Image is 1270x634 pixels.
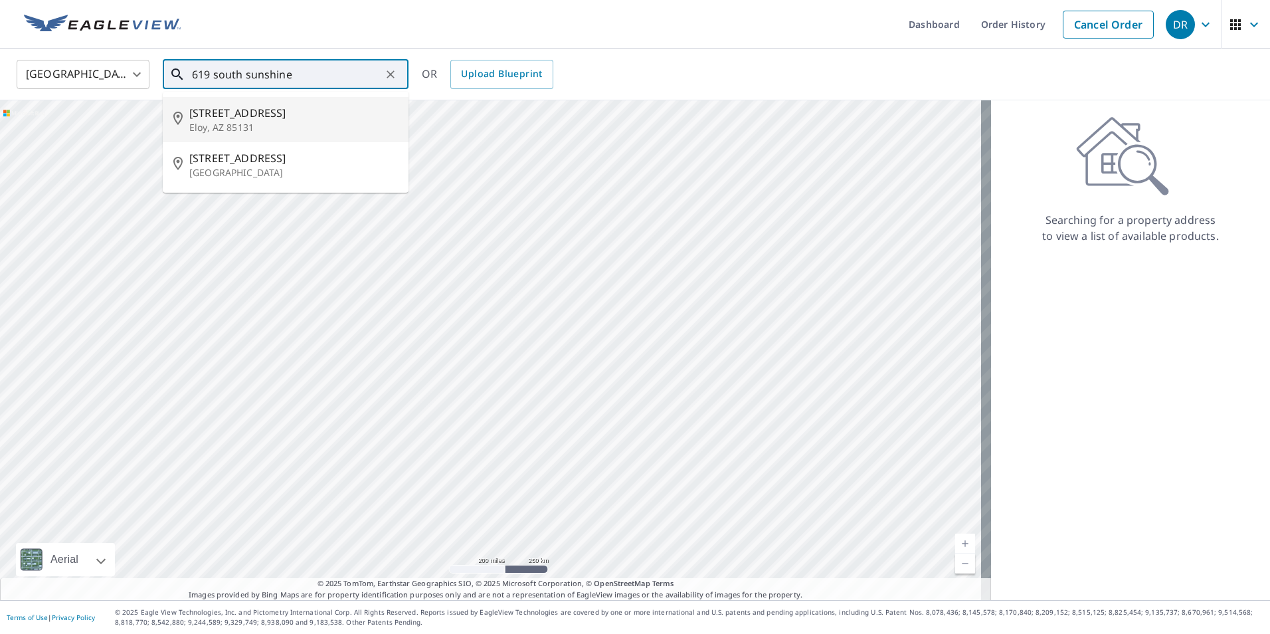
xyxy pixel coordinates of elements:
[955,554,975,574] a: Current Level 5, Zoom Out
[16,543,115,576] div: Aerial
[24,15,181,35] img: EV Logo
[594,578,650,588] a: OpenStreetMap
[192,56,381,93] input: Search by address or latitude-longitude
[189,150,398,166] span: [STREET_ADDRESS]
[461,66,542,82] span: Upload Blueprint
[1042,212,1220,244] p: Searching for a property address to view a list of available products.
[381,65,400,84] button: Clear
[422,60,553,89] div: OR
[1063,11,1154,39] a: Cancel Order
[317,578,674,589] span: © 2025 TomTom, Earthstar Geographics SIO, © 2025 Microsoft Corporation, ©
[955,534,975,554] a: Current Level 5, Zoom In
[450,60,553,89] a: Upload Blueprint
[46,543,82,576] div: Aerial
[189,105,398,121] span: [STREET_ADDRESS]
[1166,10,1195,39] div: DR
[189,166,398,179] p: [GEOGRAPHIC_DATA]
[652,578,674,588] a: Terms
[115,607,1263,627] p: © 2025 Eagle View Technologies, Inc. and Pictometry International Corp. All Rights Reserved. Repo...
[7,613,48,622] a: Terms of Use
[52,613,95,622] a: Privacy Policy
[7,613,95,621] p: |
[17,56,149,93] div: [GEOGRAPHIC_DATA]
[189,121,398,134] p: Eloy, AZ 85131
